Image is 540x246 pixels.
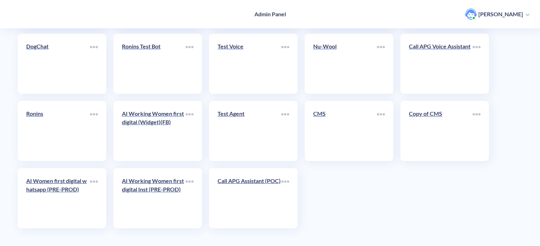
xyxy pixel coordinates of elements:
a: AI Working Women first digital (Widget)(FB) [122,109,186,153]
p: Test Voice [218,42,281,51]
img: user photo [465,8,477,20]
a: Copy of CMS [409,109,473,153]
p: AI Working Women first digital (Widget)(FB) [122,109,186,126]
p: Ronins [26,109,90,118]
p: AI Working Women first digital Inst (PRE-PROD) [122,177,186,194]
p: Call APG Voice Assistant [409,42,473,51]
p: AI Women first digital whatsapp (PRE-PROD) [26,177,90,194]
p: Nu-Wool [313,42,377,51]
a: Call APG Assistant (POC) [218,177,281,220]
a: CMS [313,109,377,153]
a: AI Women first digital whatsapp (PRE-PROD) [26,177,90,220]
p: [PERSON_NAME] [478,10,523,18]
a: DogChat [26,42,90,85]
button: user photo[PERSON_NAME] [462,8,533,21]
p: Ronins Test Bot [122,42,186,51]
p: Call APG Assistant (POC) [218,177,281,185]
a: Test Agent [218,109,281,153]
p: CMS [313,109,377,118]
a: Ronins Test Bot [122,42,186,85]
p: DogChat [26,42,90,51]
a: Ronins [26,109,90,153]
a: AI Working Women first digital Inst (PRE-PROD) [122,177,186,220]
a: Test Voice [218,42,281,85]
h4: Admin Panel [254,11,286,17]
p: Copy of CMS [409,109,473,118]
a: Nu-Wool [313,42,377,85]
p: Test Agent [218,109,281,118]
a: Call APG Voice Assistant [409,42,473,85]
